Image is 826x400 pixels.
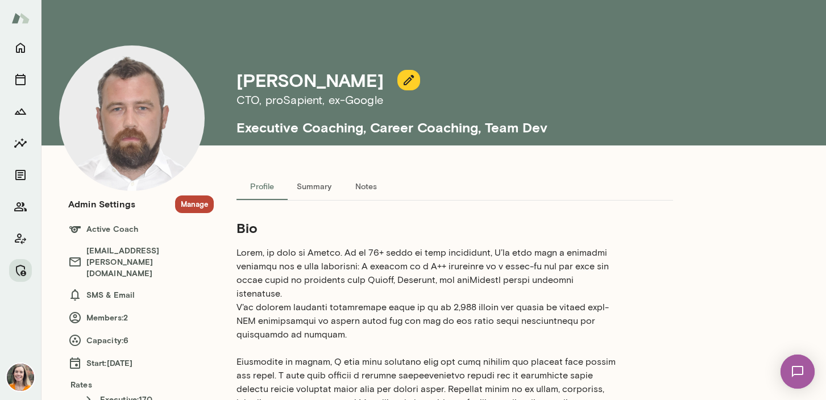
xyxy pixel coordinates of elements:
button: Members [9,195,32,218]
h6: SMS & Email [68,288,214,302]
img: Andrii Dehtiarov [59,45,205,191]
h6: CTO , proSapient, ex-Google [236,91,728,109]
img: Carrie Kelly [7,364,34,391]
h4: [PERSON_NAME] [236,69,384,91]
button: Sessions [9,68,32,91]
h6: Active Coach [68,222,214,236]
h6: [EMAIL_ADDRESS][PERSON_NAME][DOMAIN_NAME] [68,245,214,279]
img: Mento [11,7,30,29]
h6: Capacity: 6 [68,334,214,347]
button: Manage [9,259,32,282]
h6: Members: 2 [68,311,214,324]
button: Profile [236,173,288,200]
button: Insights [9,132,32,155]
button: Notes [341,173,392,200]
button: Manage [175,195,214,213]
button: Growth Plan [9,100,32,123]
button: Documents [9,164,32,186]
button: Home [9,36,32,59]
button: Client app [9,227,32,250]
h5: Executive Coaching, Career Coaching, Team Dev [236,109,728,136]
h6: Admin Settings [68,197,135,211]
h6: Start: [DATE] [68,356,214,370]
h5: Bio [236,219,619,237]
button: Summary [288,173,341,200]
h6: Rates [68,379,214,390]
